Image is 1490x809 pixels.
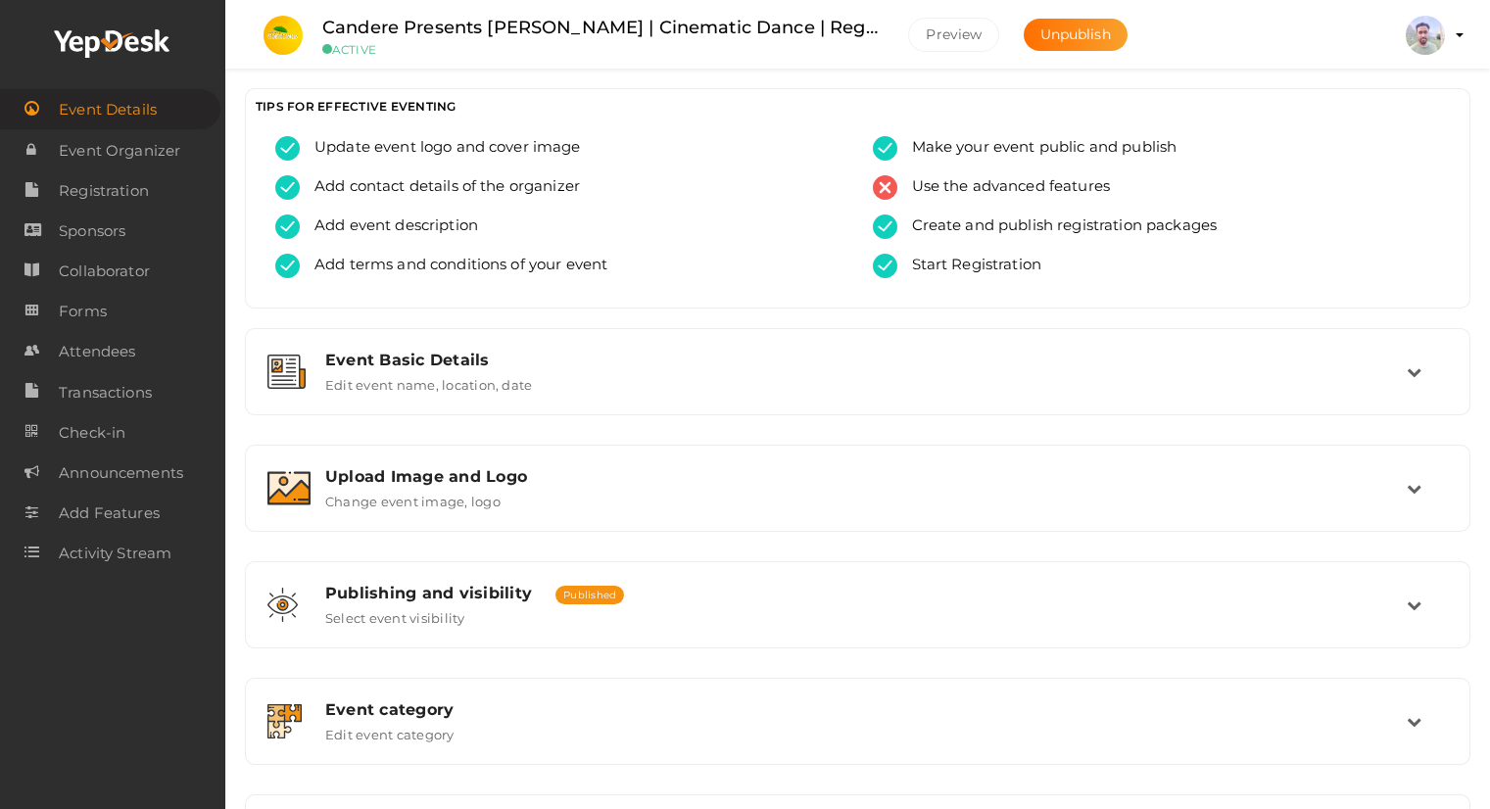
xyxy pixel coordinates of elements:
[873,214,897,239] img: tick-success.svg
[256,728,1460,746] a: Event category Edit event category
[873,175,897,200] img: error.svg
[59,212,125,251] span: Sponsors
[300,175,580,200] span: Add contact details of the organizer
[897,214,1218,239] span: Create and publish registration packages
[325,584,532,602] span: Publishing and visibility
[256,378,1460,397] a: Event Basic Details Edit event name, location, date
[1024,19,1128,51] button: Unpublish
[275,175,300,200] img: tick-success.svg
[897,254,1042,278] span: Start Registration
[59,131,180,170] span: Event Organizer
[275,254,300,278] img: tick-success.svg
[300,254,607,278] span: Add terms and conditions of your event
[59,332,135,371] span: Attendees
[59,494,160,533] span: Add Features
[873,136,897,161] img: tick-success.svg
[325,351,1407,369] div: Event Basic Details
[256,99,1460,114] h3: TIPS FOR EFFECTIVE EVENTING
[59,171,149,211] span: Registration
[322,14,879,42] label: Candere Presents [PERSON_NAME] | Cinematic Dance | Registration
[59,90,157,129] span: Event Details
[325,719,455,742] label: Edit event category
[256,495,1460,513] a: Upload Image and Logo Change event image, logo
[59,453,183,493] span: Announcements
[267,704,302,738] img: category.svg
[325,486,501,509] label: Change event image, logo
[1040,25,1111,43] span: Unpublish
[59,373,152,412] span: Transactions
[256,611,1460,630] a: Publishing and visibility Published Select event visibility
[264,16,303,55] img: 3WRJEMHM_small.png
[300,136,581,161] span: Update event logo and cover image
[267,588,298,622] img: shared-vision.svg
[267,355,306,389] img: event-details.svg
[897,175,1111,200] span: Use the advanced features
[322,42,879,57] small: ACTIVE
[59,534,171,573] span: Activity Stream
[267,471,311,505] img: image.svg
[873,254,897,278] img: tick-success.svg
[325,602,465,626] label: Select event visibility
[300,214,478,239] span: Add event description
[325,369,532,393] label: Edit event name, location, date
[325,700,1407,719] div: Event category
[59,252,150,291] span: Collaborator
[275,136,300,161] img: tick-success.svg
[59,292,107,331] span: Forms
[908,18,999,52] button: Preview
[555,586,624,604] span: Published
[59,413,125,452] span: Check-in
[325,467,1407,486] div: Upload Image and Logo
[897,136,1178,161] span: Make your event public and publish
[1406,16,1445,55] img: ACg8ocJxTL9uYcnhaNvFZuftGNHJDiiBHTVJlCXhmLL3QY_ku3qgyu-z6A=s100
[275,214,300,239] img: tick-success.svg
